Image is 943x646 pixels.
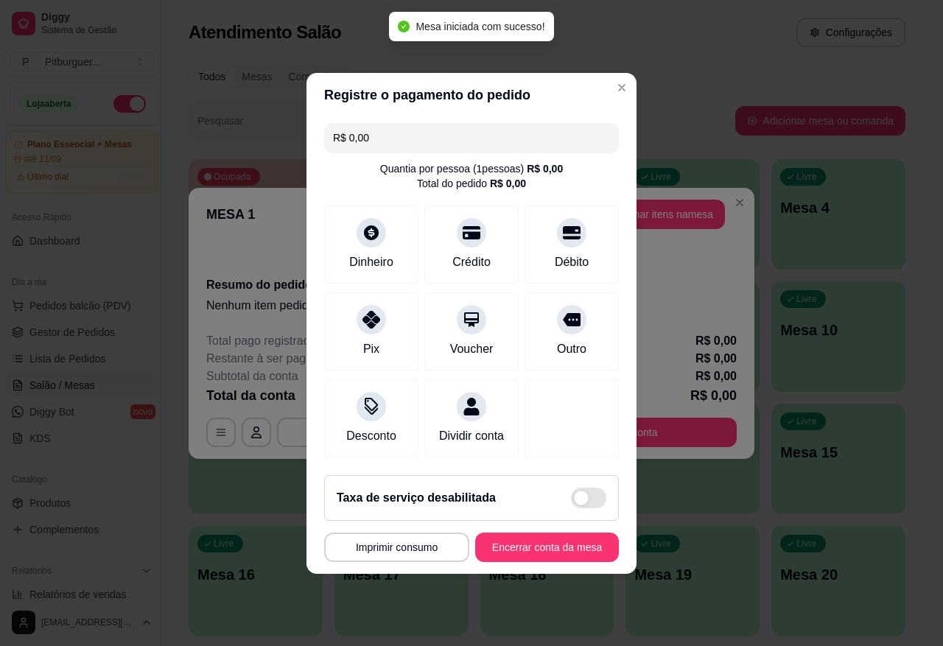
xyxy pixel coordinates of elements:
input: Ex.: hambúrguer de cordeiro [333,123,610,152]
div: Quantia por pessoa ( 1 pessoas) [380,161,563,176]
div: Débito [555,253,589,271]
div: R$ 0,00 [490,176,526,191]
button: Imprimir consumo [324,533,469,562]
div: Crédito [452,253,491,271]
button: Encerrar conta da mesa [475,533,619,562]
div: Outro [557,340,586,358]
span: Mesa iniciada com sucesso! [416,21,544,32]
header: Registre o pagamento do pedido [306,73,637,117]
div: R$ 0,00 [527,161,563,176]
div: Dinheiro [349,253,393,271]
h2: Taxa de serviço desabilitada [337,489,496,507]
div: Dividir conta [439,427,504,445]
div: Desconto [346,427,396,445]
button: Close [610,76,634,99]
div: Voucher [450,340,494,358]
div: Pix [363,340,379,358]
span: check-circle [398,21,410,32]
div: Total do pedido [417,176,526,191]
